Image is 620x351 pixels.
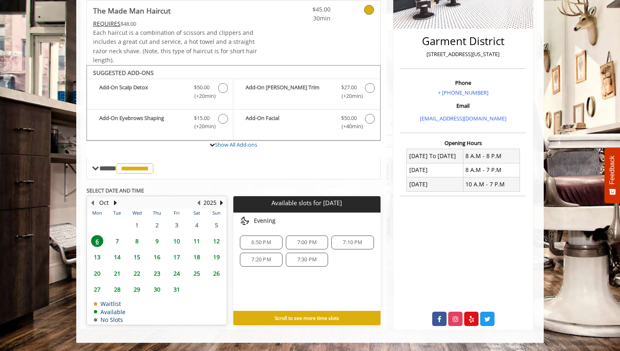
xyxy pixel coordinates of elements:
b: SELECT DATE AND TIME [87,187,144,194]
td: 10 A.M - 7 P.M [463,177,520,191]
td: Select day28 [107,281,127,297]
h3: Email [402,103,524,109]
span: 28 [111,283,123,295]
td: Available [94,309,125,315]
div: 7:20 PM [240,253,282,267]
th: Sun [207,209,227,217]
b: SUGGESTED ADD-ONS [93,69,154,77]
button: Next Month [112,198,119,207]
span: 22 [131,267,143,279]
td: Select day9 [147,233,166,249]
td: Select day17 [167,249,187,265]
td: Select day20 [87,265,107,281]
td: [DATE] To [DATE] [407,149,463,163]
th: Fri [167,209,187,217]
span: 29 [131,283,143,295]
td: Select day21 [107,265,127,281]
td: Select day8 [127,233,147,249]
td: No Slots [94,317,125,323]
td: Select day6 [87,233,107,249]
span: Evening [254,217,276,224]
h3: Opening Hours [400,140,526,146]
td: 8 A.M - 7 P.M [463,163,520,177]
span: 19 [210,251,223,263]
td: Waitlist [94,301,125,307]
td: 8 A.M - 8 P.M [463,149,520,163]
span: 9 [151,235,163,247]
th: Thu [147,209,166,217]
td: Select day26 [207,265,227,281]
td: [DATE] [407,177,463,191]
th: Mon [87,209,107,217]
button: 2025 [203,198,217,207]
div: The Made Man Haircut Add-onS [87,65,381,141]
span: 20 [91,267,103,279]
span: 15 [131,251,143,263]
a: [EMAIL_ADDRESS][DOMAIN_NAME] [420,115,506,122]
span: 7:20 PM [251,256,271,263]
span: 7:30 PM [297,256,317,263]
span: 27 [91,283,103,295]
td: Select day15 [127,249,147,265]
td: Select day29 [127,281,147,297]
p: [STREET_ADDRESS][US_STATE] [402,50,524,59]
h2: Garment District [402,35,524,47]
span: 21 [111,267,123,279]
span: 7 [111,235,123,247]
span: 8 [131,235,143,247]
span: 16 [151,251,163,263]
b: Scroll to see more time slots [275,315,339,321]
td: Select day11 [187,233,206,249]
td: Select day22 [127,265,147,281]
button: Oct [99,198,109,207]
button: Previous Year [195,198,202,207]
span: 18 [191,251,203,263]
span: 11 [191,235,203,247]
span: 7:10 PM [343,239,362,246]
div: 7:10 PM [331,236,374,249]
span: 6:50 PM [251,239,271,246]
a: + [PHONE_NUMBER] [438,89,488,96]
span: 31 [171,283,183,295]
td: Select day13 [87,249,107,265]
button: Feedback - Show survey [604,147,620,203]
td: Select day25 [187,265,206,281]
td: Select day7 [107,233,127,249]
span: 10 [171,235,183,247]
span: 13 [91,251,103,263]
td: Select day27 [87,281,107,297]
span: 6 [91,235,103,247]
th: Wed [127,209,147,217]
span: 23 [151,267,163,279]
span: 17 [171,251,183,263]
div: 7:30 PM [286,253,328,267]
td: Select day19 [207,249,227,265]
th: Tue [107,209,127,217]
p: Available slots for [DATE] [237,199,377,206]
button: Next Year [218,198,225,207]
td: [DATE] [407,163,463,177]
td: Select day24 [167,265,187,281]
th: Sat [187,209,206,217]
span: 26 [210,267,223,279]
td: Select day16 [147,249,166,265]
td: Select day31 [167,281,187,297]
span: 25 [191,267,203,279]
td: Select day23 [147,265,166,281]
div: 7:00 PM [286,236,328,249]
span: Feedback [609,156,616,184]
a: Show All Add-ons [215,141,257,148]
button: Previous Month [89,198,96,207]
td: Select day14 [107,249,127,265]
span: 12 [210,235,223,247]
img: evening slots [240,216,250,226]
td: Select day12 [207,233,227,249]
span: 7:00 PM [297,239,317,246]
span: 30 [151,283,163,295]
td: Select day18 [187,249,206,265]
td: Select day30 [147,281,166,297]
span: 14 [111,251,123,263]
span: 24 [171,267,183,279]
div: 6:50 PM [240,236,282,249]
h3: Phone [402,80,524,86]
